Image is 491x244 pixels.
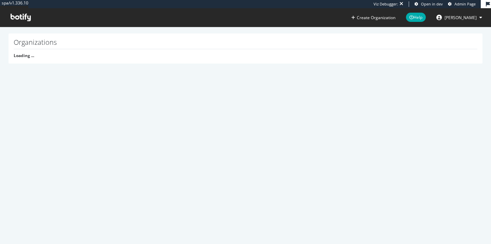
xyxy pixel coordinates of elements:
button: Create Organization [351,14,396,21]
a: Open in dev [415,1,443,7]
span: Admin Page [454,1,476,6]
span: Open in dev [421,1,443,6]
div: Viz Debugger: [374,1,398,7]
strong: Loading ... [14,53,34,58]
h1: Organizations [14,39,477,49]
a: Admin Page [448,1,476,7]
span: Help [406,13,426,22]
button: [PERSON_NAME] [431,12,488,23]
span: colleen [445,15,477,21]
